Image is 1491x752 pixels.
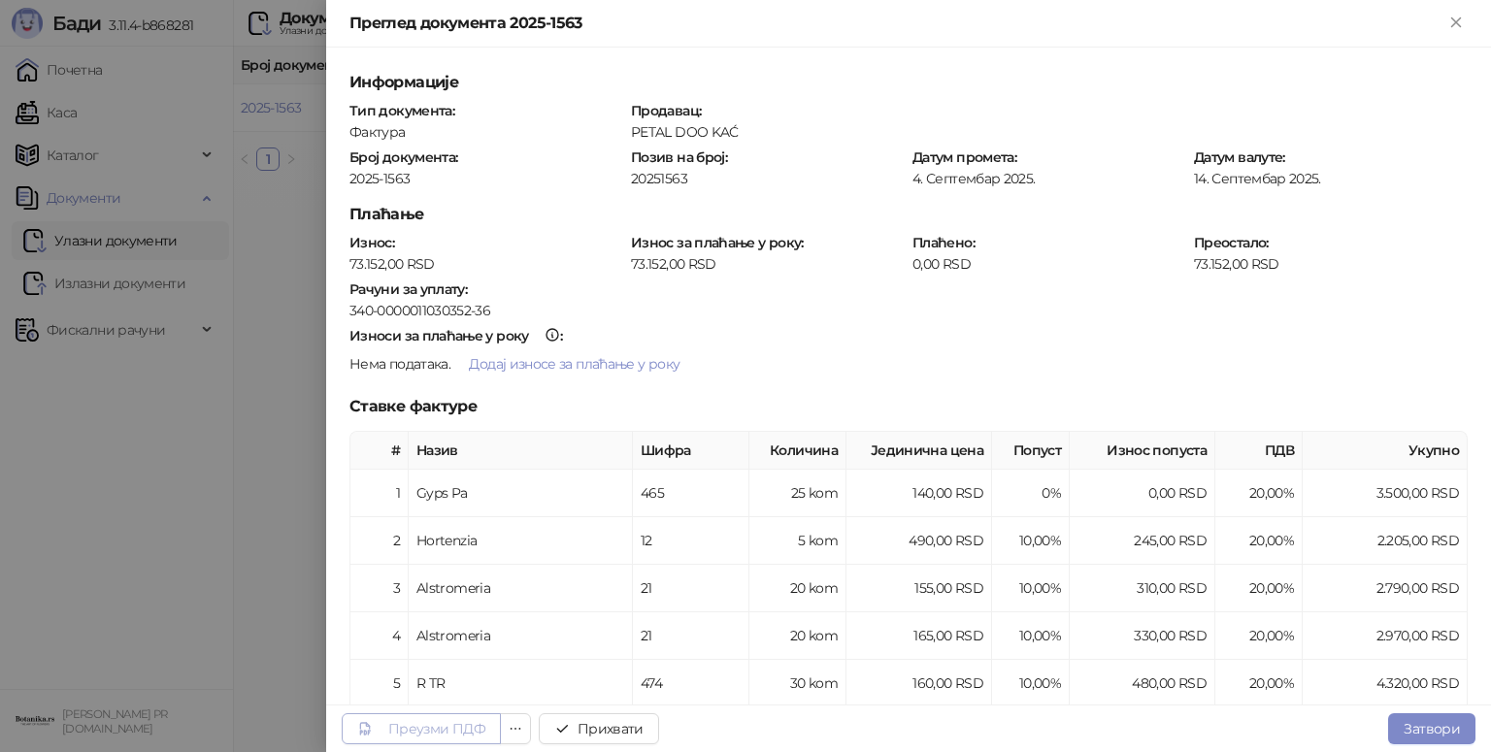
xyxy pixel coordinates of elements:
[1303,612,1468,660] td: 2.970,00 RSD
[350,470,409,517] td: 1
[629,255,907,273] div: 73.152,00 RSD
[1249,627,1294,644] span: 20,00 %
[630,123,1467,141] div: PETAL DOO KAĆ
[992,470,1070,517] td: 0%
[911,255,1188,273] div: 0,00 RSD
[1249,532,1294,549] span: 20,00 %
[349,302,1468,319] div: 340-0000011030352-36
[409,432,633,470] th: Назив
[633,565,749,612] td: 21
[348,123,625,141] div: Фактура
[349,329,529,343] div: Износи за плаћање у року
[1303,660,1468,707] td: 4.320,00 RSD
[416,625,624,646] div: Alstromeria
[749,470,846,517] td: 25 kom
[416,672,624,694] div: R TR
[633,660,749,707] td: 474
[1070,660,1215,707] td: 480,00 RSD
[348,170,625,187] div: 2025-1563
[1070,612,1215,660] td: 330,00 RSD
[1303,517,1468,565] td: 2.205,00 RSD
[350,432,409,470] th: #
[749,432,846,470] th: Количина
[846,660,992,707] td: 160,00 RSD
[992,432,1070,470] th: Попуст
[1192,170,1470,187] div: 14. Септембар 2025.
[349,234,394,251] strong: Износ :
[1070,470,1215,517] td: 0,00 RSD
[633,470,749,517] td: 465
[1444,12,1468,35] button: Close
[349,203,1468,226] h5: Плаћање
[349,327,562,344] strong: :
[1249,484,1294,502] span: 20,00 %
[539,713,659,744] button: Прихвати
[416,482,624,504] div: Gyps Pa
[631,148,727,166] strong: Позив на број :
[633,517,749,565] td: 12
[631,102,701,119] strong: Продавац :
[1192,255,1470,273] div: 73.152,00 RSD
[1194,148,1285,166] strong: Датум валуте :
[992,517,1070,565] td: 10,00%
[1215,432,1303,470] th: ПДВ
[1070,517,1215,565] td: 245,00 RSD
[749,612,846,660] td: 20 kom
[846,612,992,660] td: 165,00 RSD
[911,170,1188,187] div: 4. Септембар 2025.
[992,565,1070,612] td: 10,00%
[846,517,992,565] td: 490,00 RSD
[1303,432,1468,470] th: Укупно
[349,148,457,166] strong: Број документа :
[846,432,992,470] th: Јединична цена
[388,720,485,737] div: Преузми ПДФ
[846,470,992,517] td: 140,00 RSD
[633,612,749,660] td: 21
[1249,674,1294,692] span: 20,00 %
[350,660,409,707] td: 5
[992,612,1070,660] td: 10,00%
[1303,470,1468,517] td: 3.500,00 RSD
[749,660,846,707] td: 30 kom
[749,517,846,565] td: 5 kom
[509,722,522,736] span: ellipsis
[342,713,501,744] a: Преузми ПДФ
[349,102,454,119] strong: Тип документа :
[349,280,467,298] strong: Рачуни за уплату :
[749,565,846,612] td: 20 kom
[1249,579,1294,597] span: 20,00 %
[453,348,695,379] button: Додај износе за плаћање у року
[350,565,409,612] td: 3
[1070,565,1215,612] td: 310,00 RSD
[912,148,1016,166] strong: Датум промета :
[1303,565,1468,612] td: 2.790,00 RSD
[633,432,749,470] th: Шифра
[416,577,624,599] div: Alstromeria
[416,530,624,551] div: Hortenzia
[350,517,409,565] td: 2
[349,395,1468,418] h5: Ставке фактуре
[349,71,1468,94] h5: Информације
[350,612,409,660] td: 4
[1070,432,1215,470] th: Износ попуста
[630,170,904,187] div: 20251563
[846,565,992,612] td: 155,00 RSD
[1388,713,1475,744] button: Затвори
[349,12,1444,35] div: Преглед документа 2025-1563
[348,348,1470,379] div: .
[631,234,804,251] strong: Износ за плаћање у року :
[349,355,448,373] span: Нема података
[1194,234,1269,251] strong: Преостало :
[992,660,1070,707] td: 10,00%
[348,255,625,273] div: 73.152,00 RSD
[912,234,975,251] strong: Плаћено :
